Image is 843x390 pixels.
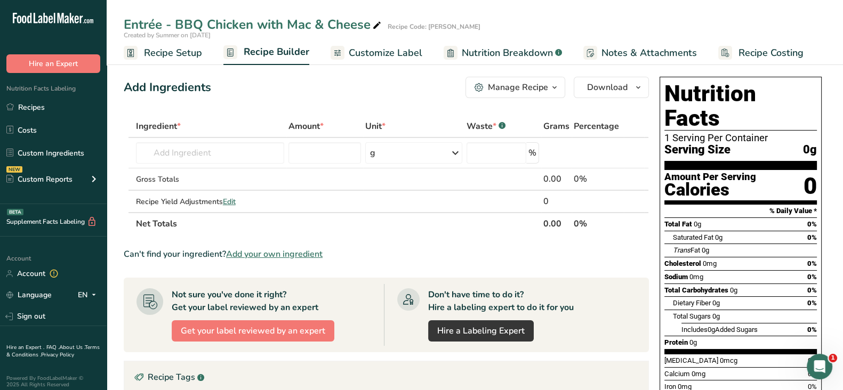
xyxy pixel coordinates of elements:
[543,195,569,208] div: 0
[136,142,284,164] input: Add Ingredient
[78,289,100,302] div: EN
[829,354,837,362] span: 1
[664,338,688,346] span: Protein
[572,212,624,234] th: 0%
[488,81,548,94] div: Manage Recipe
[223,40,309,66] a: Recipe Builder
[6,166,22,173] div: NEW
[134,212,541,234] th: Net Totals
[144,46,202,60] span: Recipe Setup
[681,326,758,334] span: Includes Added Sugars
[664,143,730,157] span: Serving Size
[136,174,284,185] div: Gross Totals
[226,248,323,261] span: Add your own ingredient
[730,286,737,294] span: 0g
[6,54,100,73] button: Hire an Expert
[807,220,817,228] span: 0%
[574,120,619,133] span: Percentage
[664,370,690,378] span: Calcium
[664,273,688,281] span: Sodium
[428,288,574,314] div: Don't have time to do it? Hire a labeling expert to do it for you
[712,299,720,307] span: 0g
[664,259,701,267] span: Cholesterol
[715,233,722,241] span: 0g
[601,46,697,60] span: Notes & Attachments
[223,197,236,207] span: Edit
[718,41,804,65] a: Recipe Costing
[6,344,44,351] a: Hire an Expert .
[664,220,692,228] span: Total Fat
[244,45,309,59] span: Recipe Builder
[7,209,23,215] div: BETA
[172,288,318,314] div: Not sure you've done it right? Get your label reviewed by an expert
[541,212,572,234] th: 0.00
[807,354,832,379] iframe: Intercom live chat
[467,120,505,133] div: Waste
[738,46,804,60] span: Recipe Costing
[673,246,700,254] span: Fat
[181,324,325,337] span: Get your label reviewed by an expert
[673,299,711,307] span: Dietary Fiber
[543,173,569,185] div: 0.00
[694,220,701,228] span: 0g
[804,172,817,200] div: 0
[574,173,622,185] div: 0%
[803,143,817,157] span: 0g
[124,248,649,261] div: Can't find your ingredient?
[288,120,324,133] span: Amount
[6,375,100,388] div: Powered By FoodLabelMaker © 2025 All Rights Reserved
[136,196,284,207] div: Recipe Yield Adjustments
[365,120,386,133] span: Unit
[41,351,74,359] a: Privacy Policy
[807,326,817,334] span: 0%
[574,77,649,98] button: Download
[664,286,728,294] span: Total Carbohydrates
[136,120,181,133] span: Ingredient
[807,286,817,294] span: 0%
[583,41,697,65] a: Notes & Attachments
[712,312,720,320] span: 0g
[703,259,717,267] span: 0mg
[664,82,817,131] h1: Nutrition Facts
[543,120,569,133] span: Grams
[6,286,52,304] a: Language
[664,356,718,364] span: [MEDICAL_DATA]
[689,273,703,281] span: 0mg
[124,41,202,65] a: Recipe Setup
[331,41,422,65] a: Customize Label
[673,246,691,254] i: Trans
[702,246,709,254] span: 0g
[124,79,211,96] div: Add Ingredients
[370,147,375,159] div: g
[689,338,697,346] span: 0g
[664,182,756,198] div: Calories
[807,259,817,267] span: 0%
[807,233,817,241] span: 0%
[664,205,817,217] section: % Daily Value *
[428,320,534,342] a: Hire a Labeling Expert
[664,133,817,143] div: 1 Serving Per Container
[692,370,705,378] span: 0mg
[46,344,59,351] a: FAQ .
[444,41,562,65] a: Nutrition Breakdown
[6,174,73,185] div: Custom Reports
[720,356,737,364] span: 0mcg
[673,233,713,241] span: Saturated Fat
[587,81,628,94] span: Download
[388,22,480,31] div: Recipe Code: [PERSON_NAME]
[349,46,422,60] span: Customize Label
[124,31,211,39] span: Created by Summer on [DATE]
[6,344,100,359] a: Terms & Conditions .
[172,320,334,342] button: Get your label reviewed by an expert
[708,326,715,334] span: 0g
[664,172,756,182] div: Amount Per Serving
[465,77,565,98] button: Manage Recipe
[462,46,553,60] span: Nutrition Breakdown
[124,15,383,34] div: Entrée - BBQ Chicken with Mac & Cheese
[807,273,817,281] span: 0%
[807,299,817,307] span: 0%
[59,344,85,351] a: About Us .
[673,312,711,320] span: Total Sugars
